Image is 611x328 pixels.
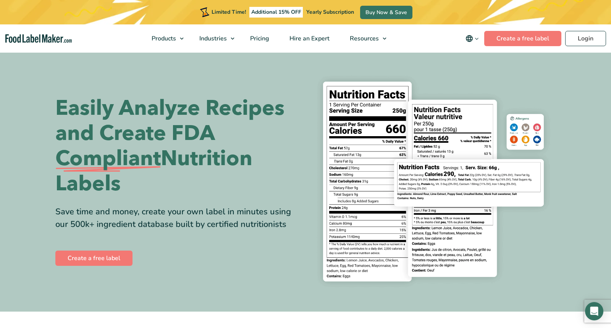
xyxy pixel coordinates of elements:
[189,24,238,53] a: Industries
[240,24,278,53] a: Pricing
[249,7,303,18] span: Additional 15% OFF
[287,34,330,43] span: Hire an Expert
[585,302,603,320] div: Open Intercom Messenger
[360,6,412,19] a: Buy Now & Save
[55,96,300,196] h1: Easily Analyze Recipes and Create FDA Nutrition Labels
[306,8,354,16] span: Yearly Subscription
[565,31,606,46] a: Login
[212,8,246,16] span: Limited Time!
[348,34,380,43] span: Resources
[248,34,270,43] span: Pricing
[340,24,390,53] a: Resources
[55,251,133,266] a: Create a free label
[484,31,561,46] a: Create a free label
[197,34,228,43] span: Industries
[280,24,338,53] a: Hire an Expert
[142,24,188,53] a: Products
[149,34,177,43] span: Products
[55,146,161,171] span: Compliant
[55,206,300,231] div: Save time and money, create your own label in minutes using our 500k+ ingredient database built b...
